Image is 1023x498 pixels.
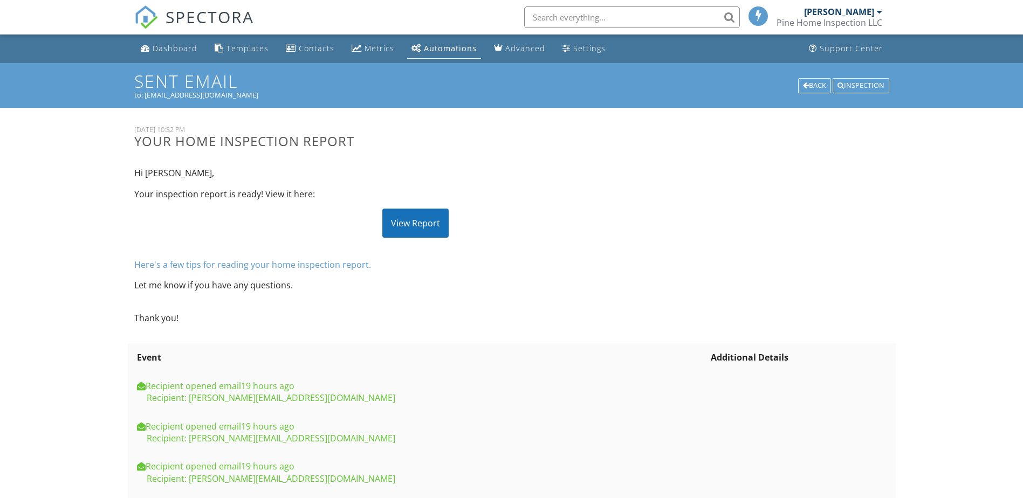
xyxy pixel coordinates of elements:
[134,5,158,29] img: The Best Home Inspection Software - Spectora
[282,39,339,59] a: Contacts
[241,420,294,432] span: 2025-09-27T02:40:08Z
[505,43,545,53] div: Advanced
[820,43,883,53] div: Support Center
[137,460,706,472] div: Recipient opened email
[558,39,610,59] a: Settings
[136,39,202,59] a: Dashboard
[134,279,697,291] p: Let me know if you have any questions.
[299,43,334,53] div: Contacts
[573,43,606,53] div: Settings
[134,134,697,148] h3: Your Home Inspection Report
[134,259,371,271] a: Here's a few tips for reading your home inspection report.
[347,39,399,59] a: Metrics
[798,78,831,93] div: Back
[137,392,706,404] div: Recipient: [PERSON_NAME][EMAIL_ADDRESS][DOMAIN_NAME]
[134,312,697,324] p: Thank you!
[241,460,294,472] span: 2025-09-27T02:32:42Z
[134,15,254,37] a: SPECTORA
[833,80,889,89] a: Inspection
[134,125,697,134] div: [DATE] 10:32 PM
[134,167,697,179] p: Hi [PERSON_NAME],
[241,380,294,392] span: 2025-09-27T02:59:40Z
[137,420,706,432] div: Recipient opened email
[134,343,709,371] th: Event
[210,39,273,59] a: Templates
[134,188,697,200] p: Your inspection report is ready! View it here:
[490,39,550,59] a: Advanced
[833,78,889,93] div: Inspection
[804,6,874,17] div: [PERSON_NAME]
[137,380,706,392] div: Recipient opened email
[153,43,197,53] div: Dashboard
[777,17,882,28] div: Pine Home Inspection LLC
[134,72,889,91] h1: Sent Email
[708,343,889,371] th: Additional Details
[137,432,706,444] div: Recipient: [PERSON_NAME][EMAIL_ADDRESS][DOMAIN_NAME]
[382,217,449,229] a: View Report
[166,5,254,28] span: SPECTORA
[226,43,269,53] div: Templates
[805,39,887,59] a: Support Center
[798,80,833,89] a: Back
[524,6,740,28] input: Search everything...
[407,39,481,59] a: Automations (Basic)
[382,209,449,238] div: View Report
[137,473,706,485] div: Recipient: [PERSON_NAME][EMAIL_ADDRESS][DOMAIN_NAME]
[134,91,889,99] div: to: [EMAIL_ADDRESS][DOMAIN_NAME]
[365,43,394,53] div: Metrics
[424,43,477,53] div: Automations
